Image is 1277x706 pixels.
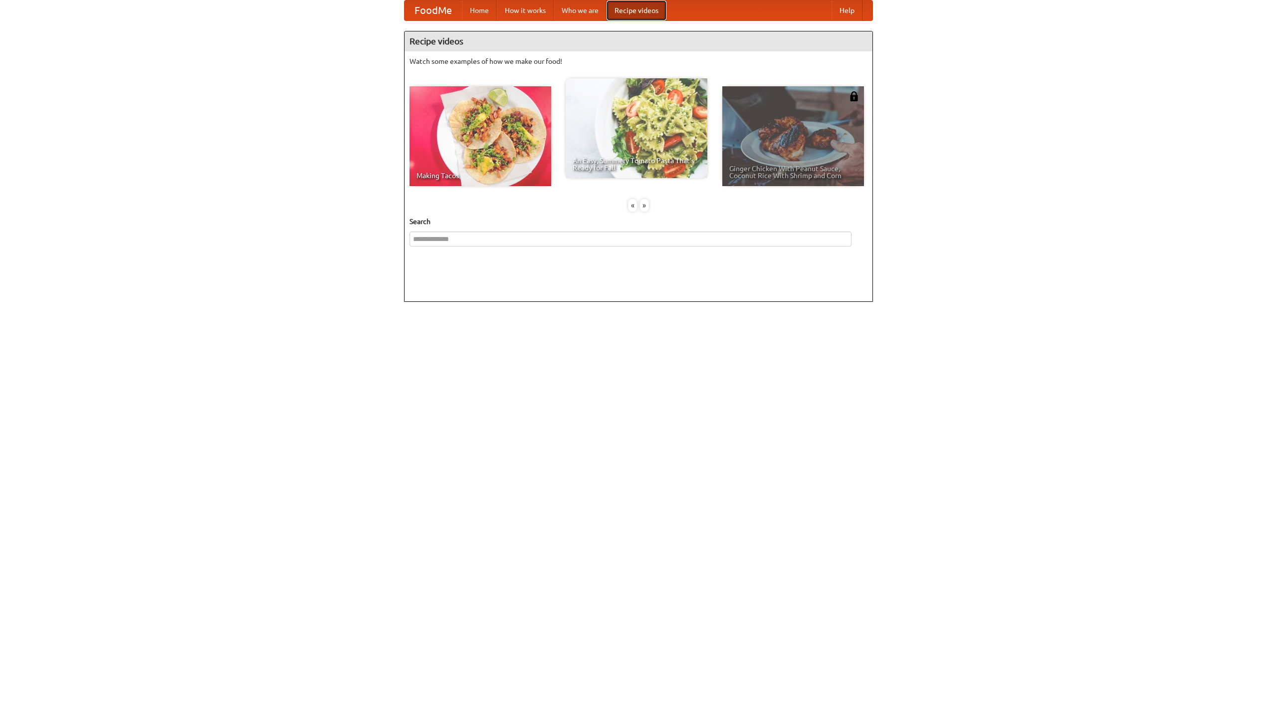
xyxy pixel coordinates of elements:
a: Recipe videos [607,0,666,20]
a: FoodMe [405,0,462,20]
div: » [640,199,649,212]
a: Making Tacos [410,86,551,186]
h4: Recipe videos [405,31,872,51]
h5: Search [410,217,867,227]
a: Help [832,0,862,20]
span: An Easy, Summery Tomato Pasta That's Ready for Fall [573,157,700,171]
a: Home [462,0,497,20]
span: Making Tacos [417,172,544,179]
a: An Easy, Summery Tomato Pasta That's Ready for Fall [566,78,707,178]
div: « [628,199,637,212]
a: Who we are [554,0,607,20]
a: How it works [497,0,554,20]
img: 483408.png [849,91,859,101]
p: Watch some examples of how we make our food! [410,56,867,66]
